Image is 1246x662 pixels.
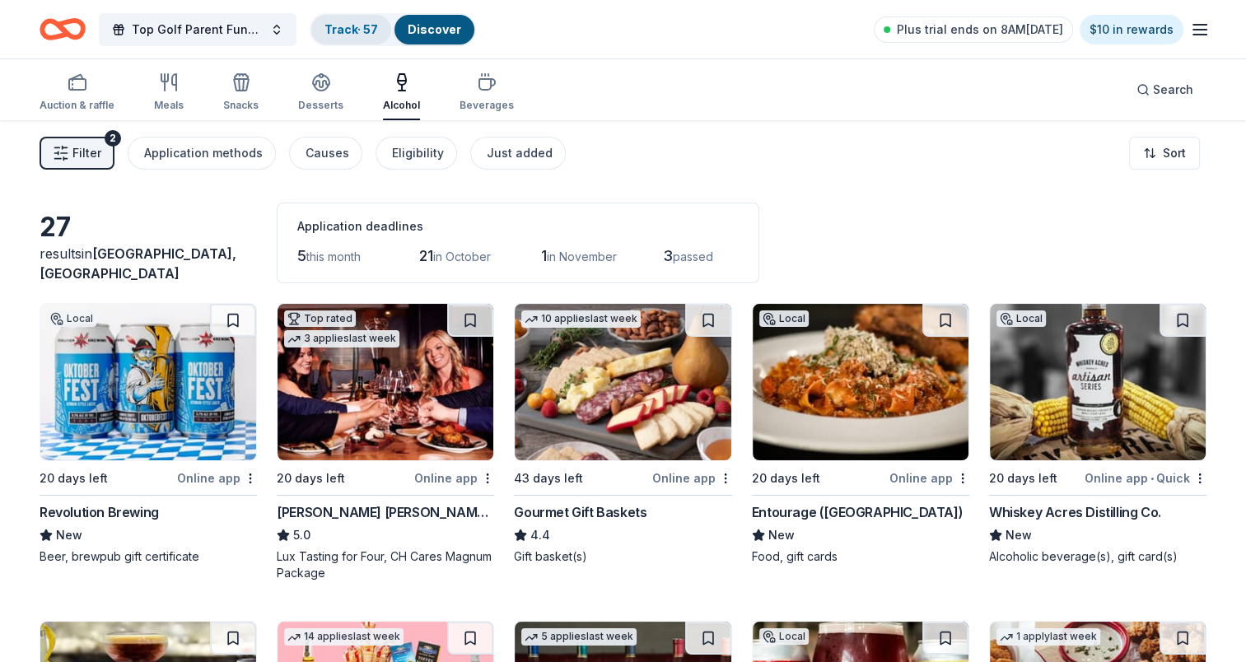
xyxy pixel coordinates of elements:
[752,303,969,565] a: Image for Entourage (Naperville)Local20 days leftOnline appEntourage ([GEOGRAPHIC_DATA])NewFood, ...
[40,245,236,282] span: [GEOGRAPHIC_DATA], [GEOGRAPHIC_DATA]
[310,13,476,46] button: Track· 57Discover
[652,468,732,488] div: Online app
[889,468,969,488] div: Online app
[306,249,361,263] span: this month
[470,137,566,170] button: Just added
[753,304,968,460] img: Image for Entourage (Naperville)
[521,628,637,646] div: 5 applies last week
[223,99,259,112] div: Snacks
[277,502,494,522] div: [PERSON_NAME] [PERSON_NAME] Winery and Restaurants
[487,143,553,163] div: Just added
[383,99,420,112] div: Alcohol
[72,143,101,163] span: Filter
[177,468,257,488] div: Online app
[298,66,343,120] button: Desserts
[105,130,121,147] div: 2
[40,244,257,283] div: results
[460,66,514,120] button: Beverages
[392,143,444,163] div: Eligibility
[1153,80,1193,100] span: Search
[284,330,399,347] div: 3 applies last week
[154,99,184,112] div: Meals
[277,303,494,581] a: Image for Cooper's Hawk Winery and RestaurantsTop rated3 applieslast week20 days leftOnline app[P...
[383,66,420,120] button: Alcohol
[1085,468,1206,488] div: Online app Quick
[1150,472,1154,485] span: •
[40,10,86,49] a: Home
[514,469,583,488] div: 43 days left
[547,249,617,263] span: in November
[874,16,1073,43] a: Plus trial ends on 8AM[DATE]
[306,143,349,163] div: Causes
[460,99,514,112] div: Beverages
[56,525,82,545] span: New
[663,247,673,264] span: 3
[40,211,257,244] div: 27
[514,502,646,522] div: Gourmet Gift Baskets
[40,137,114,170] button: Filter2
[1129,137,1200,170] button: Sort
[40,245,236,282] span: in
[298,99,343,112] div: Desserts
[521,310,641,328] div: 10 applies last week
[40,502,159,522] div: Revolution Brewing
[752,502,963,522] div: Entourage ([GEOGRAPHIC_DATA])
[419,247,433,264] span: 21
[541,247,547,264] span: 1
[40,304,256,460] img: Image for Revolution Brewing
[768,525,795,545] span: New
[1123,73,1206,106] button: Search
[514,548,731,565] div: Gift basket(s)
[752,469,820,488] div: 20 days left
[47,310,96,327] div: Local
[996,628,1100,646] div: 1 apply last week
[40,469,108,488] div: 20 days left
[154,66,184,120] button: Meals
[996,310,1046,327] div: Local
[289,137,362,170] button: Causes
[433,249,491,263] span: in October
[514,303,731,565] a: Image for Gourmet Gift Baskets10 applieslast week43 days leftOnline appGourmet Gift Baskets4.4Gif...
[990,304,1206,460] img: Image for Whiskey Acres Distilling Co.
[1163,143,1186,163] span: Sort
[989,502,1161,522] div: Whiskey Acres Distilling Co.
[297,217,739,236] div: Application deadlines
[759,628,809,645] div: Local
[40,548,257,565] div: Beer, brewpub gift certificate
[132,20,264,40] span: Top Golf Parent Fundraiser Benefiting Indian Trail Elementary's PTA
[897,20,1063,40] span: Plus trial ends on 8AM[DATE]
[376,137,457,170] button: Eligibility
[752,548,969,565] div: Food, gift cards
[144,143,263,163] div: Application methods
[989,303,1206,565] a: Image for Whiskey Acres Distilling Co.Local20 days leftOnline app•QuickWhiskey Acres Distilling C...
[277,469,345,488] div: 20 days left
[324,22,378,36] a: Track· 57
[759,310,809,327] div: Local
[297,247,306,264] span: 5
[99,13,296,46] button: Top Golf Parent Fundraiser Benefiting Indian Trail Elementary's PTA
[515,304,730,460] img: Image for Gourmet Gift Baskets
[40,99,114,112] div: Auction & raffle
[530,525,550,545] span: 4.4
[40,66,114,120] button: Auction & raffle
[989,469,1057,488] div: 20 days left
[278,304,493,460] img: Image for Cooper's Hawk Winery and Restaurants
[1080,15,1183,44] a: $10 in rewards
[1006,525,1032,545] span: New
[277,548,494,581] div: Lux Tasting for Four, CH Cares Magnum Package
[284,310,356,327] div: Top rated
[414,468,494,488] div: Online app
[673,249,713,263] span: passed
[408,22,461,36] a: Discover
[284,628,404,646] div: 14 applies last week
[293,525,310,545] span: 5.0
[223,66,259,120] button: Snacks
[40,303,257,565] a: Image for Revolution BrewingLocal20 days leftOnline appRevolution BrewingNewBeer, brewpub gift ce...
[989,548,1206,565] div: Alcoholic beverage(s), gift card(s)
[128,137,276,170] button: Application methods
